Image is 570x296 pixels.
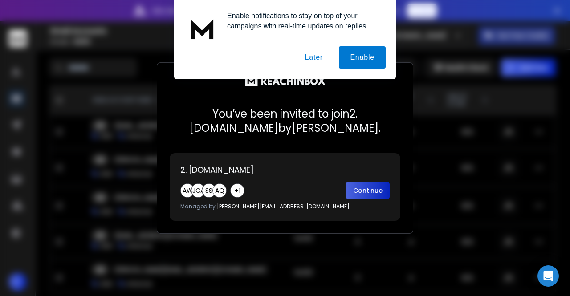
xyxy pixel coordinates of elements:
[537,265,559,287] div: Open Intercom Messenger
[220,11,386,31] div: Enable notifications to stay on top of your campaigns with real-time updates on replies.
[191,183,205,198] div: JCA
[180,164,390,176] p: 2. [DOMAIN_NAME]
[293,46,334,69] button: Later
[170,107,400,135] p: You’ve been invited to join 2. [DOMAIN_NAME] by [PERSON_NAME] .
[230,183,244,198] div: + 1
[180,203,390,210] p: [PERSON_NAME][EMAIL_ADDRESS][DOMAIN_NAME]
[339,46,386,69] button: Enable
[346,182,390,199] button: Continue
[180,183,195,198] div: AW
[184,11,220,46] img: notification icon
[212,183,227,198] div: AQ
[180,203,216,210] span: Managed by
[202,183,216,198] div: SS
